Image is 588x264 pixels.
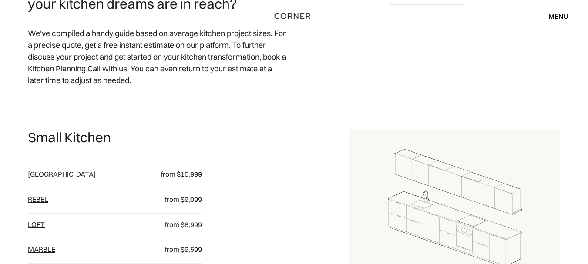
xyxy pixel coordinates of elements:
[548,13,568,20] div: menu
[28,195,48,204] a: Rebel
[148,195,202,204] p: from $9,099
[148,245,202,254] p: from $9,599
[28,220,45,229] a: loft
[274,10,314,22] a: home
[148,170,202,179] p: from $15,999
[28,129,111,146] p: Small Kitchen
[148,220,202,230] p: from $8,999
[28,21,289,93] p: We've compiled a handy guide based on average kitchen project sizes. For a precise quote, get a f...
[540,9,568,23] div: menu
[28,170,96,178] a: [GEOGRAPHIC_DATA]
[28,245,55,254] a: Marble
